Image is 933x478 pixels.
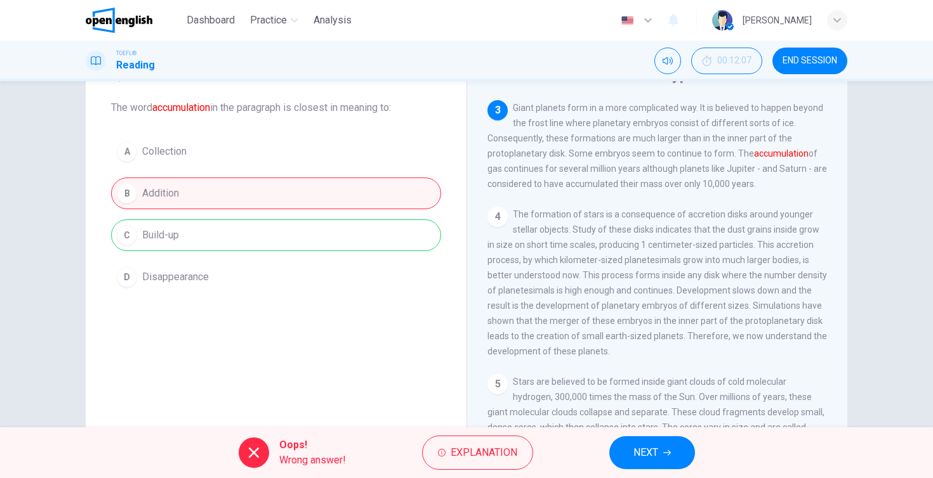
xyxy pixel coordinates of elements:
span: Analysis [314,13,352,28]
button: Dashboard [182,9,240,32]
span: NEXT [633,444,658,462]
div: Mute [654,48,681,74]
font: accumulation [152,101,210,113]
button: NEXT [609,436,695,469]
button: Explanation [422,436,533,470]
span: Giant planets form in a more complicated way. It is believed to happen beyond the frost line wher... [487,103,827,189]
font: accumulation [754,148,809,158]
img: Profile picture [712,10,732,30]
div: 3 [487,100,508,120]
span: Practice [250,13,287,28]
span: Wrong answer! [279,453,346,468]
button: END SESSION [772,48,847,74]
img: OpenEnglish logo [86,8,152,33]
div: 4 [487,207,508,227]
span: 00:12:07 [717,56,751,66]
img: en [619,16,635,25]
span: END SESSION [783,56,837,66]
span: Dashboard [187,13,235,28]
span: Stars are believed to be formed inside giant clouds of cold molecular hydrogen, 300,000 times the... [487,377,824,448]
div: 5 [487,374,508,394]
div: Hide [691,48,762,74]
span: The formation of stars is a consequence of accretion disks around younger stellar objects. Study ... [487,209,827,356]
div: [PERSON_NAME] [743,13,812,28]
button: Practice [245,9,303,32]
h1: Reading [116,58,155,73]
a: OpenEnglish logo [86,8,182,33]
span: The word in the paragraph is closest in meaning to: [111,100,441,115]
button: 00:12:07 [691,48,762,74]
span: Oops! [279,437,346,453]
button: Analysis [308,9,357,32]
span: Explanation [451,444,517,462]
span: TOEFL® [116,49,136,58]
